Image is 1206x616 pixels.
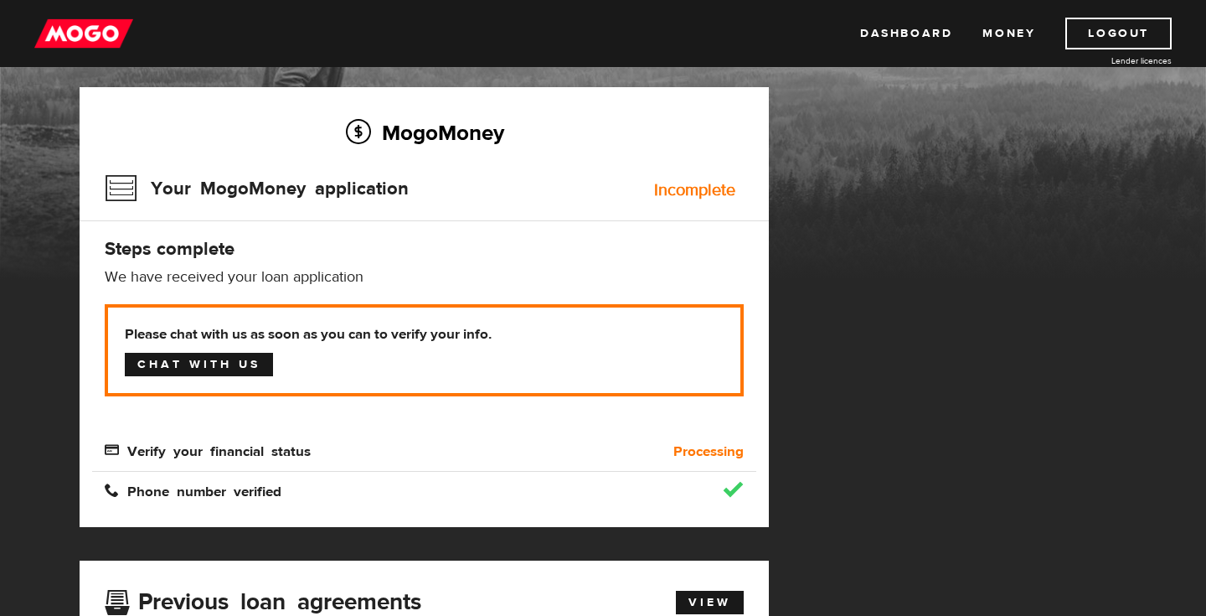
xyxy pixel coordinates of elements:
[1046,54,1172,67] a: Lender licences
[125,324,724,344] b: Please chat with us as soon as you can to verify your info.
[105,443,311,457] span: Verify your financial status
[105,588,421,610] h3: Previous loan agreements
[105,115,744,150] h2: MogoMoney
[105,237,744,261] h4: Steps complete
[1065,18,1172,49] a: Logout
[34,18,133,49] img: mogo_logo-11ee424be714fa7cbb0f0f49df9e16ec.png
[125,353,273,376] a: Chat with us
[673,442,744,462] b: Processing
[654,182,735,199] div: Incomplete
[105,267,744,287] p: We have received your loan application
[982,18,1035,49] a: Money
[105,483,281,497] span: Phone number verified
[860,18,952,49] a: Dashboard
[871,226,1206,616] iframe: LiveChat chat widget
[676,591,744,614] a: View
[105,167,409,210] h3: Your MogoMoney application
